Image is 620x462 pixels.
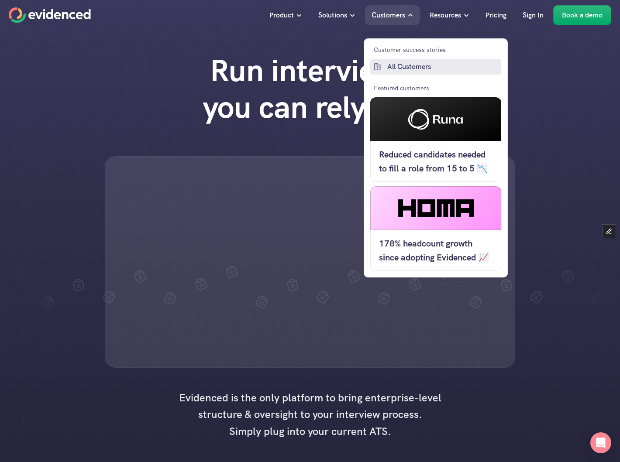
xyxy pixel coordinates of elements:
[430,10,461,21] p: Resources
[379,147,493,175] h5: Reduced candidates needed to fill a role from 15 to 5 📉
[562,10,603,21] p: Book a demo
[553,5,611,25] a: Book a demo
[379,236,493,264] h5: 178% headcount growth since adopting Evidenced 📈
[387,61,499,72] p: All Customers
[479,5,513,25] a: Pricing
[486,10,506,21] p: Pricing
[370,186,501,271] a: 178% headcount growth since adopting Evidenced 📈
[590,432,611,453] div: Open Intercom Messenger
[9,7,91,23] a: Home
[523,10,544,21] p: Sign In
[370,97,501,182] a: Reduced candidates needed to fill a role from 15 to 5 📉
[175,390,445,440] h4: Evidenced is the only platform to bring enterprise-level structure & oversight to your interview ...
[516,5,550,25] a: Sign In
[269,10,294,21] p: Product
[318,10,347,21] p: Solutions
[374,83,429,93] p: Featured customers
[374,45,446,55] p: Customer success stories
[603,225,616,238] button: Edit Framer Content
[370,59,501,75] a: All Customers
[186,52,434,126] h1: Run interviews you can rely on.
[372,10,405,21] p: Customers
